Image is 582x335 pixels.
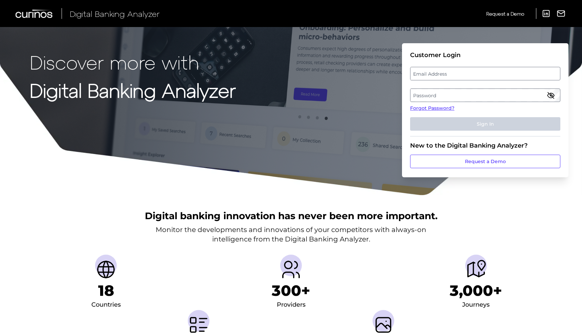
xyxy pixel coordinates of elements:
img: Curinos [16,9,53,18]
h2: Digital banking innovation has never been more important. [145,209,438,222]
a: Request a Demo [486,8,524,19]
strong: Digital Banking Analyzer [30,79,236,101]
a: Forgot Password? [410,105,560,112]
div: Countries [91,300,121,310]
h1: 3,000+ [450,282,502,300]
div: New to the Digital Banking Analyzer? [410,142,560,149]
span: Digital Banking Analyzer [70,9,160,19]
span: Request a Demo [486,11,524,17]
img: Journeys [465,259,487,280]
label: Email Address [410,68,560,80]
h1: 300+ [272,282,310,300]
a: Request a Demo [410,155,560,168]
div: Journeys [462,300,490,310]
div: Providers [277,300,306,310]
img: Providers [280,259,302,280]
h1: 18 [98,282,114,300]
p: Discover more with [30,51,236,73]
button: Sign In [410,117,560,131]
div: Customer Login [410,51,560,59]
label: Password [410,89,560,101]
p: Monitor the developments and innovations of your competitors with always-on intelligence from the... [156,225,426,244]
img: Countries [95,259,117,280]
